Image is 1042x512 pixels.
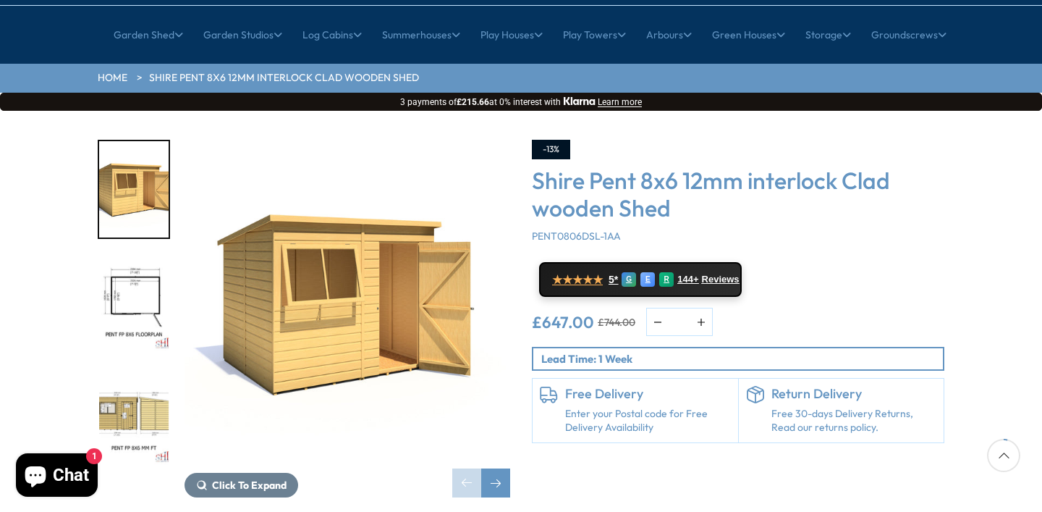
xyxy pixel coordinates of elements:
[185,140,510,466] img: Shire Pent 8x6 12mm interlock Clad wooden Shed - Best Shed
[149,71,419,85] a: Shire Pent 8x6 12mm interlock Clad wooden Shed
[302,17,362,53] a: Log Cabins
[212,479,287,492] span: Click To Expand
[677,274,698,285] span: 144+
[185,473,298,498] button: Click To Expand
[98,140,170,239] div: 1 / 8
[702,274,740,285] span: Reviews
[565,407,731,435] a: Enter your Postal code for Free Delivery Availability
[532,140,570,159] div: -13%
[622,272,636,287] div: G
[871,17,946,53] a: Groundscrews
[598,317,635,327] del: £744.00
[659,272,674,287] div: R
[98,253,170,353] div: 2 / 8
[382,17,460,53] a: Summerhouses
[532,167,944,222] h3: Shire Pent 8x6 12mm interlock Clad wooden Shed
[712,17,785,53] a: Green Houses
[539,262,742,297] a: ★★★★★ 5* G E R 144+ Reviews
[452,469,481,498] div: Previous slide
[203,17,282,53] a: Garden Studios
[99,368,169,464] img: 8X6PENTFPMMFT_3206f5aa-72c4-47d6-afee-cd376b8378f5_200x200.jpg
[114,17,183,53] a: Garden Shed
[185,140,510,498] div: 1 / 8
[552,273,603,287] span: ★★★★★
[480,17,543,53] a: Play Houses
[805,17,851,53] a: Storage
[640,272,655,287] div: E
[99,255,169,351] img: 8X6PENTFPFLOORPLAN_4b30a3f6-5db1-49aa-9557-557811938eff_200x200.jpg
[98,71,127,85] a: HOME
[771,386,937,402] h6: Return Delivery
[646,17,692,53] a: Arbours
[532,314,594,330] ins: £647.00
[771,407,937,435] p: Free 30-days Delivery Returns, Read our returns policy.
[565,386,731,402] h6: Free Delivery
[12,453,102,500] inbox-online-store-chat: Shopify online store chat
[541,351,943,366] p: Lead Time: 1 Week
[481,469,510,498] div: Next slide
[99,141,169,238] img: 8x6pent30degreerenderopen_915b6770-2c7e-407f-b3ac-ae18e2a8b9b7_200x200.jpg
[98,366,170,466] div: 3 / 8
[532,230,621,243] span: PENT0806DSL-1AA
[563,17,626,53] a: Play Towers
